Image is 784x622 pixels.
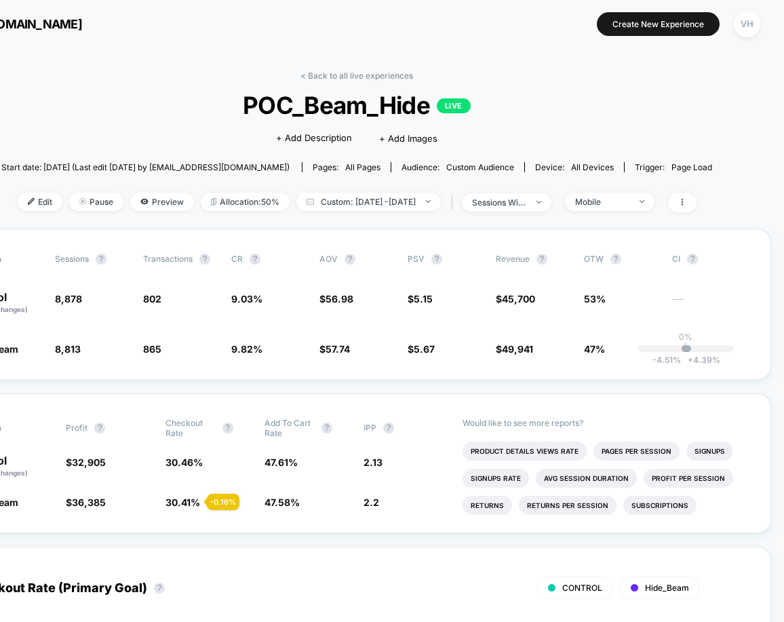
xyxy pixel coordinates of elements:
[644,469,733,488] li: Profit Per Session
[401,162,514,172] div: Audience:
[408,254,425,264] span: PSV
[66,497,106,508] span: $
[66,456,106,468] span: $
[730,10,764,38] button: VH
[364,456,383,468] span: 2.13
[364,423,376,433] span: IPP
[446,162,514,172] span: Custom Audience
[28,198,35,205] img: edit
[519,496,616,515] li: Returns Per Session
[672,295,747,315] span: ---
[584,254,659,265] span: OTW
[688,355,693,365] span: +
[319,254,338,264] span: AOV
[201,193,290,211] span: Allocation: 50%
[165,497,200,508] span: 30.41 %
[55,254,89,264] span: Sessions
[264,456,298,468] span: 47.61 %
[37,91,677,119] span: POC_Beam_Hide
[55,343,81,355] span: 8,813
[635,162,712,172] div: Trigger:
[143,293,161,305] span: 802
[199,254,210,265] button: ?
[326,343,350,355] span: 57.74
[165,456,203,468] span: 30.46 %
[463,469,529,488] li: Signups Rate
[165,418,216,438] span: Checkout Rate
[72,456,106,468] span: 32,905
[448,193,462,212] span: |
[463,418,747,428] p: Would like to see more reports?
[686,442,733,461] li: Signups
[496,254,530,264] span: Revenue
[321,423,332,433] button: ?
[408,343,435,355] span: $
[679,332,692,342] p: 0%
[472,197,526,208] div: sessions with impression
[593,442,680,461] li: Pages Per Session
[645,583,689,593] span: Hide_Beam
[231,254,243,264] span: CR
[496,293,535,305] span: $
[231,343,262,355] span: 9.82 %
[536,469,637,488] li: Avg Session Duration
[231,293,262,305] span: 9.03 %
[300,71,413,81] a: < Back to all live experiences
[319,343,350,355] span: $
[426,200,431,203] img: end
[414,343,435,355] span: 5.67
[383,423,394,433] button: ?
[524,162,624,172] span: Device:
[672,254,747,265] span: CI
[640,200,644,203] img: end
[610,254,621,265] button: ?
[69,193,123,211] span: Pause
[319,293,353,305] span: $
[584,343,605,355] span: 47%
[307,198,314,205] img: calendar
[463,496,512,515] li: Returns
[345,162,380,172] span: all pages
[264,497,300,508] span: 47.58 %
[502,343,533,355] span: 49,941
[536,254,547,265] button: ?
[364,497,379,508] span: 2.2
[379,133,437,144] span: + Add Images
[681,355,720,365] span: 4.39 %
[1,162,290,172] span: Start date: [DATE] (Last edit [DATE] by [EMAIL_ADDRESS][DOMAIN_NAME])
[463,442,587,461] li: Product Details Views Rate
[687,254,698,265] button: ?
[296,193,441,211] span: Custom: [DATE] - [DATE]
[154,583,165,594] button: ?
[55,293,82,305] span: 8,878
[130,193,194,211] span: Preview
[264,418,315,438] span: Add To Cart Rate
[536,201,541,203] img: end
[326,293,353,305] span: 56.98
[94,423,105,433] button: ?
[79,198,86,205] img: end
[431,254,442,265] button: ?
[671,162,712,172] span: Page Load
[623,496,697,515] li: Subscriptions
[72,497,106,508] span: 36,385
[414,293,433,305] span: 5.15
[18,193,62,211] span: Edit
[652,355,681,365] span: -4.51 %
[313,162,380,172] div: Pages:
[575,197,629,207] div: Mobile
[143,254,193,264] span: Transactions
[496,343,533,355] span: $
[345,254,355,265] button: ?
[143,343,161,355] span: 865
[562,583,602,593] span: CONTROL
[597,12,720,36] button: Create New Experience
[211,198,216,206] img: rebalance
[66,423,87,433] span: Profit
[584,293,606,305] span: 53%
[502,293,535,305] span: 45,700
[207,494,239,510] div: - 0.16 %
[734,11,760,37] div: VH
[96,254,106,265] button: ?
[437,98,471,113] p: LIVE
